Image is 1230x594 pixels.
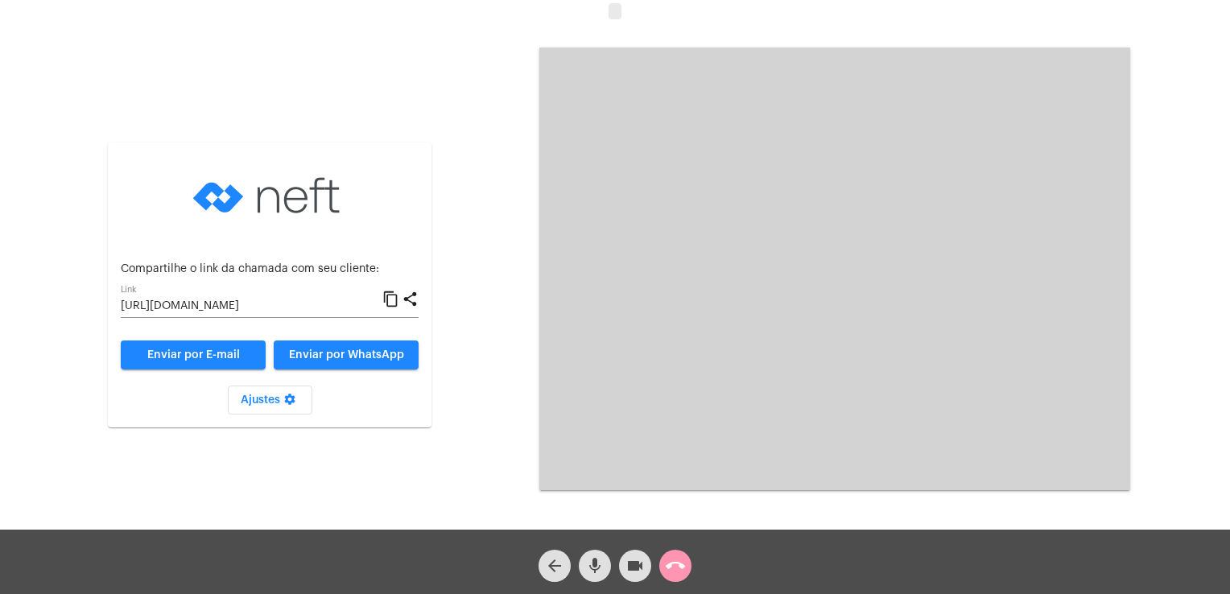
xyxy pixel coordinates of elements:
[585,556,605,575] mat-icon: mic
[189,155,350,236] img: logo-neft-novo-2.png
[545,556,564,575] mat-icon: arrow_back
[121,263,419,275] p: Compartilhe o link da chamada com seu cliente:
[274,340,419,369] button: Enviar por WhatsApp
[666,556,685,575] mat-icon: call_end
[289,349,404,361] span: Enviar por WhatsApp
[280,393,299,412] mat-icon: settings
[121,340,266,369] a: Enviar por E-mail
[625,556,645,575] mat-icon: videocam
[402,290,419,309] mat-icon: share
[147,349,240,361] span: Enviar por E-mail
[382,290,399,309] mat-icon: content_copy
[241,394,299,406] span: Ajustes
[228,386,312,415] button: Ajustes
